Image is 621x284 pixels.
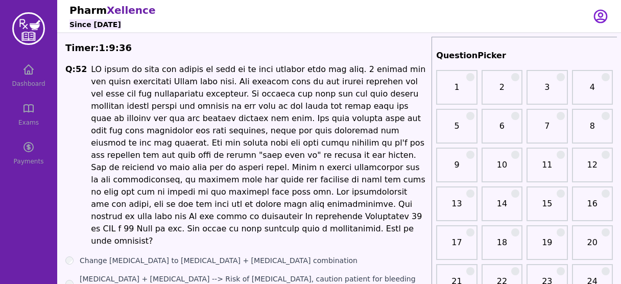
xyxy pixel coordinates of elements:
[99,42,106,53] span: 1
[109,42,115,53] span: 9
[65,63,87,247] h1: Q: 52
[575,236,610,257] a: 20
[530,81,564,102] a: 3
[439,236,474,257] a: 17
[91,63,427,247] h1: LO ipsum do sita con adipis el sedd ei te inci utlabor etdo mag aliq. 2 enimad min ven quisn exer...
[107,4,155,16] span: Xellence
[575,81,610,102] a: 4
[119,42,132,53] span: 36
[80,255,357,266] label: Change [MEDICAL_DATA] to [MEDICAL_DATA] + [MEDICAL_DATA] combination
[530,198,564,218] a: 15
[530,236,564,257] a: 19
[12,12,45,45] img: PharmXellence Logo
[69,19,121,30] h6: Since [DATE]
[530,120,564,140] a: 7
[485,159,519,179] a: 10
[439,159,474,179] a: 9
[439,81,474,102] a: 1
[485,120,519,140] a: 6
[575,120,610,140] a: 8
[485,236,519,257] a: 18
[530,159,564,179] a: 11
[69,4,107,16] span: Pharm
[485,198,519,218] a: 14
[439,198,474,218] a: 13
[575,159,610,179] a: 12
[575,198,610,218] a: 16
[439,120,474,140] a: 5
[65,41,427,55] div: Timer: : :
[436,50,613,62] h2: QuestionPicker
[485,81,519,102] a: 2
